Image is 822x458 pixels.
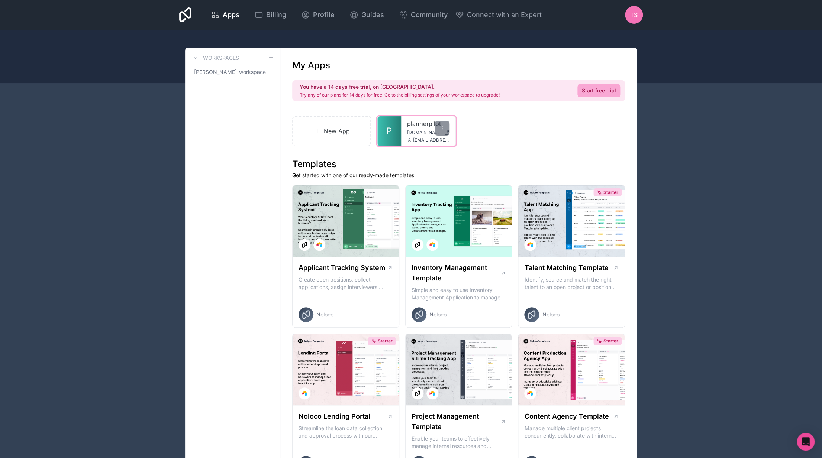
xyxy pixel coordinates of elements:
[316,311,333,318] span: Noloco
[429,311,447,318] span: Noloco
[292,158,625,170] h1: Templates
[630,10,638,19] span: TS
[412,286,506,301] p: Simple and easy to use Inventory Management Application to manage your stock, orders and Manufact...
[300,83,500,91] h2: You have a 14 days free trial, on [GEOGRAPHIC_DATA].
[527,390,533,396] img: Airtable Logo
[299,263,385,273] h1: Applicant Tracking System
[467,10,542,20] span: Connect with an Expert
[393,7,454,23] a: Community
[266,10,286,20] span: Billing
[524,276,619,291] p: Identify, source and match the right talent to an open project or position with our Talent Matchi...
[524,411,609,422] h1: Content Agency Template
[292,116,371,146] a: New App
[191,53,239,62] a: Workspaces
[299,411,370,422] h1: Noloco Lending Portal
[429,390,435,396] img: Airtable Logo
[300,92,500,98] p: Try any of our plans for 14 days for free. Go to the billing settings of your workspace to upgrade!
[412,435,506,450] p: Enable your teams to effectively manage internal resources and execute client projects on time.
[191,65,274,79] a: [PERSON_NAME]-workspace
[248,7,292,23] a: Billing
[316,242,322,248] img: Airtable Logo
[524,263,608,273] h1: Talent Matching Template
[412,411,500,432] h1: Project Management Template
[386,125,392,137] span: P
[407,130,449,136] a: [DOMAIN_NAME]
[344,7,390,23] a: Guides
[603,189,618,195] span: Starter
[603,338,618,344] span: Starter
[203,54,239,62] h3: Workspaces
[455,10,542,20] button: Connect with an Expert
[194,68,266,76] span: [PERSON_NAME]-workspace
[527,242,533,248] img: Airtable Logo
[295,7,341,23] a: Profile
[413,137,449,143] span: [EMAIL_ADDRESS][DOMAIN_NAME]
[797,433,815,451] div: Open Intercom Messenger
[302,390,307,396] img: Airtable Logo
[205,7,245,23] a: Apps
[299,425,393,439] p: Streamline the loan data collection and approval process with our Lending Portal template.
[313,10,335,20] span: Profile
[361,10,384,20] span: Guides
[299,276,393,291] p: Create open positions, collect applications, assign interviewers, centralise candidate feedback a...
[411,10,448,20] span: Community
[378,338,393,344] span: Starter
[407,130,441,136] span: [DOMAIN_NAME]
[429,242,435,248] img: Airtable Logo
[223,10,239,20] span: Apps
[577,84,620,97] a: Start free trial
[542,311,559,318] span: Noloco
[292,59,330,71] h1: My Apps
[524,425,619,439] p: Manage multiple client projects concurrently, collaborate with internal and external stakeholders...
[412,263,501,283] h1: Inventory Management Template
[377,116,401,146] a: P
[292,172,625,179] p: Get started with one of our ready-made templates
[407,119,449,128] a: plannerpilot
